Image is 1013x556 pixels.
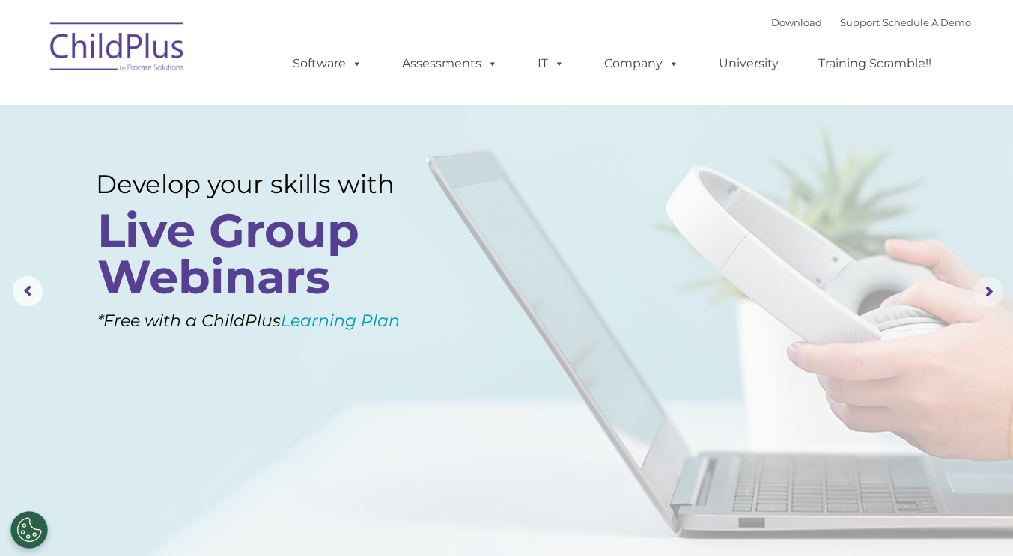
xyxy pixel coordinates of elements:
a: Training Scramble!! [803,49,946,79]
iframe: Chat Widget [768,394,1013,556]
span: Last name [208,99,254,110]
img: ChildPlus by Procare Solutions [43,12,192,87]
a: Learning Plan [281,311,400,331]
rs-layer: Develop your skills with [96,169,431,199]
rs-layer: *Free with a ChildPlus [97,306,455,336]
a: Support [840,16,880,28]
button: Cookies Settings [10,511,48,549]
rs-layer: Live Group Webinars [97,207,427,300]
span: Phone number [208,160,272,171]
a: Download [771,16,822,28]
a: Software [278,49,377,79]
a: IT [523,49,579,79]
a: University [704,49,794,79]
a: Learn More [100,314,228,349]
a: Schedule A Demo [883,16,971,28]
font: | [771,16,971,28]
a: Company [589,49,694,79]
a: Assessments [387,49,513,79]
